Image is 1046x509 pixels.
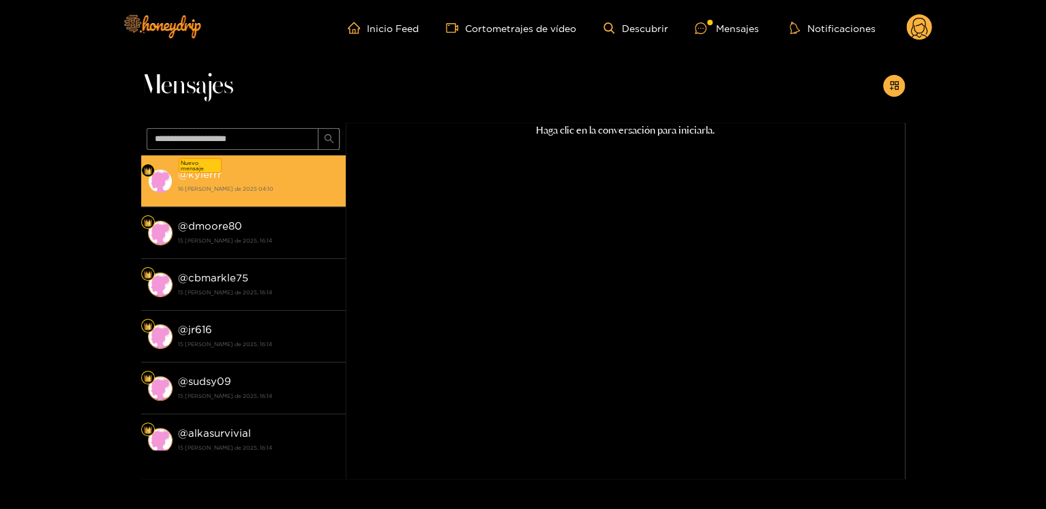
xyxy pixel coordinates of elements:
[178,445,272,450] font: 15 [PERSON_NAME] de 2025, 16:14
[324,134,334,145] span: buscar
[148,428,173,452] img: conversación
[188,324,212,335] font: jr616
[178,220,188,232] font: @
[144,167,152,175] img: Nivel de ventilador
[188,220,242,232] font: dmoore80
[144,374,152,382] img: Nivel de ventilador
[148,376,173,401] img: conversación
[621,23,668,33] font: Descubrir
[446,22,465,34] span: cámara de vídeo
[318,128,340,150] button: buscar
[178,238,272,243] font: 15 [PERSON_NAME] de 2025, 16:14
[144,219,152,227] img: Nivel de ventilador
[603,22,668,34] a: Descubrir
[178,393,272,399] font: 15 [PERSON_NAME] de 2025, 16:14
[188,375,231,387] font: sudsy09
[178,186,273,191] font: 16 [PERSON_NAME] de 2025 04:10
[178,375,188,387] font: @
[348,22,419,34] a: Inicio Feed
[178,290,272,295] font: 15 [PERSON_NAME] de 2025, 16:14
[148,273,173,297] img: conversación
[178,324,188,335] font: @
[178,272,188,283] font: @
[178,341,272,347] font: 15 [PERSON_NAME] de 2025, 16:14
[348,22,367,34] span: hogar
[141,72,233,99] font: Mensajes
[148,221,173,245] img: conversación
[883,75,905,97] button: añadir a la tienda de aplicaciones
[446,22,576,34] a: Cortometrajes de vídeo
[181,160,204,171] font: Nuevo mensaje
[178,427,251,439] font: @alkasurvivial
[367,23,419,33] font: Inicio Feed
[188,272,248,283] font: cbmarkle75
[178,168,222,180] font: @kylerrr
[786,21,879,35] button: Notificaciones
[148,324,173,349] img: conversación
[144,322,152,330] img: Nivel de ventilador
[144,426,152,434] img: Nivel de ventilador
[715,23,758,33] font: Mensajes
[148,169,173,194] img: conversación
[144,271,152,279] img: Nivel de ventilador
[807,23,875,33] font: Notificaciones
[465,23,576,33] font: Cortometrajes de vídeo
[536,124,715,136] font: Haga clic en la conversación para iniciarla.
[889,80,899,92] span: añadir a la tienda de aplicaciones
